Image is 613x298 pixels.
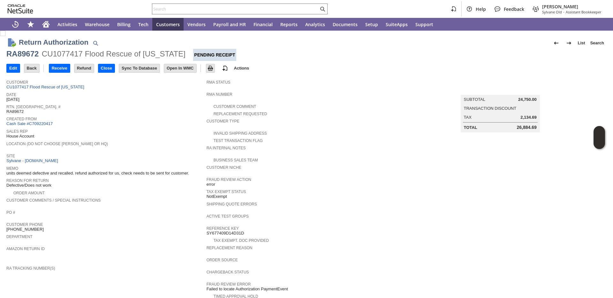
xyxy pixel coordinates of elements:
[231,66,252,71] a: Actions
[23,18,38,31] div: Shortcuts
[6,235,33,239] a: Department
[207,282,251,287] a: Fraud Review Error
[6,49,39,59] div: RA89672
[504,6,524,12] span: Feedback
[184,18,209,31] a: Vendors
[594,126,605,149] iframe: Click here to launch Oracle Guided Learning Help Panel
[214,104,256,109] a: Customer Comment
[415,21,433,27] span: Support
[6,93,16,97] a: Date
[164,64,196,72] input: Open In WMC
[301,18,329,31] a: Analytics
[152,18,184,31] a: Customers
[8,4,33,13] svg: logo
[49,64,70,72] input: Receive
[412,18,437,31] a: Support
[19,37,88,48] h1: Return Authorization
[542,10,562,14] span: Sylvane Old
[207,177,251,182] a: Fraud Review Action
[563,10,564,14] span: -
[6,266,55,271] a: RA Tracking Number(s)
[54,18,81,31] a: Activities
[464,106,517,111] a: Transaction Discount
[6,171,189,176] span: units deemed defective and recalled. refund authorized for us, check needs to be sent for customer.
[206,64,215,72] input: Print
[6,210,15,215] a: PO #
[92,39,99,47] img: Quick Find
[464,115,472,120] a: Tax
[476,6,486,12] span: Help
[6,183,51,188] span: Defective/Does not work
[98,64,115,72] input: Close
[207,202,257,206] a: Shipping Quote Errors
[254,21,273,27] span: Financial
[24,64,39,72] input: Back
[207,182,215,187] span: error
[207,64,214,72] img: Print
[552,39,560,47] img: Previous
[42,49,185,59] div: CU1077417 Flood Rescue of [US_STATE]
[117,21,131,27] span: Billing
[221,64,229,72] img: add-record.svg
[250,18,276,31] a: Financial
[565,39,573,47] img: Next
[6,109,24,114] span: RA89672
[6,85,86,89] a: CU1077417 Flood Rescue of [US_STATE]
[209,18,250,31] a: Payroll and HR
[365,21,378,27] span: Setup
[518,97,537,102] span: 24,750.00
[6,198,101,203] a: Customer Comments / Special Instructions
[207,194,227,199] span: NotExempt
[74,64,94,72] input: Refund
[6,97,19,102] span: [DATE]
[542,4,602,10] span: [PERSON_NAME]
[464,97,485,102] a: Subtotal
[207,146,246,150] a: RA Internal Notes
[38,18,54,31] a: Home
[517,125,537,130] span: 26,884.69
[193,49,236,61] div: Pending Receipt
[119,64,160,72] input: Sync To Database
[6,154,15,158] a: Site
[207,92,232,97] a: RMA Number
[214,158,258,162] a: Business Sales Team
[461,85,540,95] caption: Summary
[207,214,249,219] a: Active Test Groups
[214,238,269,243] a: Tax Exempt. Doc Provided
[329,18,361,31] a: Documents
[566,10,602,14] span: Assistant Bookkeeper
[138,21,148,27] span: Tech
[6,178,49,183] a: Reason For Return
[6,117,37,121] a: Created From
[319,5,326,13] svg: Search
[42,20,50,28] svg: Home
[13,191,45,195] a: Order Amount
[6,129,28,134] a: Sales Rep
[207,258,238,262] a: Order Source
[6,158,60,163] a: Sylvane - [DOMAIN_NAME]
[57,21,77,27] span: Activities
[575,38,588,48] a: List
[382,18,412,31] a: SuiteApps
[386,21,408,27] span: SuiteApps
[214,131,267,136] a: Invalid Shipping Address
[6,80,28,85] a: Customer
[81,18,113,31] a: Warehouse
[214,112,267,116] a: Replacement Requested
[11,20,19,28] svg: Recent Records
[276,18,301,31] a: Reports
[588,38,607,48] a: Search
[464,125,477,130] a: Total
[207,119,239,123] a: Customer Type
[333,21,358,27] span: Documents
[6,222,43,227] a: Customer Phone
[207,246,253,250] a: Replacement reason
[6,247,45,251] a: Amazon Return ID
[85,21,110,27] span: Warehouse
[6,142,108,146] a: Location (Do Not Choose [PERSON_NAME] or HQ)
[187,21,206,27] span: Vendors
[207,80,231,85] a: RMA Status
[113,18,134,31] a: Billing
[594,138,605,149] span: Oracle Guided Learning Widget. To move around, please hold and drag
[207,287,288,292] span: Failed to locate Authorization PaymentEvent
